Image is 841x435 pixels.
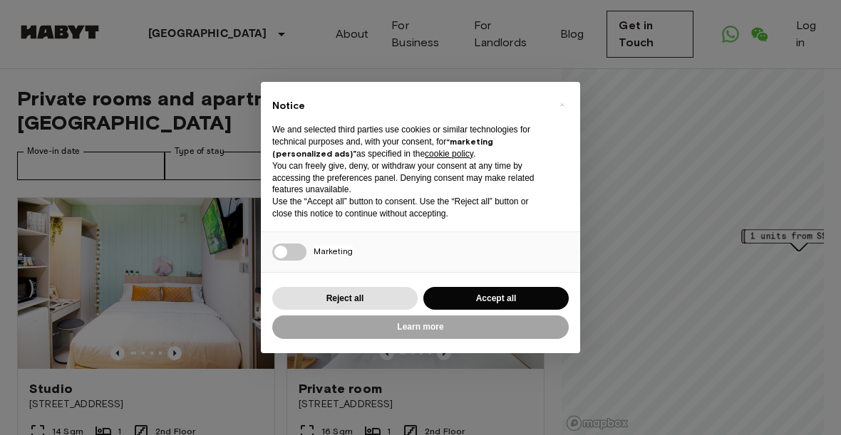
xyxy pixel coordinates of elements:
[423,287,569,310] button: Accept all
[272,287,418,310] button: Reject all
[314,246,353,256] span: Marketing
[559,96,564,113] span: ×
[272,99,546,113] h2: Notice
[272,124,546,159] p: We and selected third parties use cookies or similar technologies for technical purposes and, wit...
[550,93,573,116] button: Close this notice
[272,315,569,339] button: Learn more
[272,160,546,196] p: You can freely give, deny, or withdraw your consent at any time by accessing the preferences pane...
[272,136,493,159] strong: “marketing (personalized ads)”
[425,149,473,159] a: cookie policy
[272,196,546,220] p: Use the “Accept all” button to consent. Use the “Reject all” button or close this notice to conti...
